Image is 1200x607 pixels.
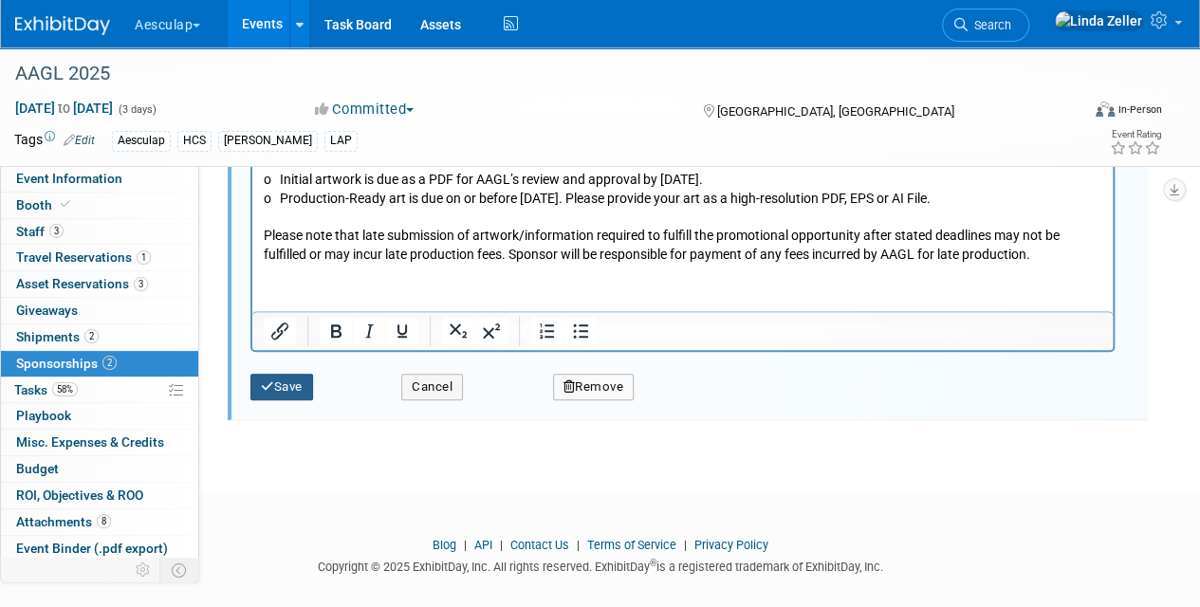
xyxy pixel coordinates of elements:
[308,100,421,120] button: Committed
[1,536,198,561] a: Event Binder (.pdf export)
[1,430,198,455] a: Misc. Expenses & Credits
[716,104,953,119] span: [GEOGRAPHIC_DATA], [GEOGRAPHIC_DATA]
[475,318,508,344] button: Superscript
[14,100,114,117] span: [DATE] [DATE]
[55,101,73,116] span: to
[1054,10,1143,31] img: Linda Zeller
[1,219,198,245] a: Staff3
[16,461,59,476] span: Budget
[16,487,143,503] span: ROI, Objectives & ROO
[968,18,1011,32] span: Search
[52,382,78,396] span: 58%
[433,538,456,552] a: Blog
[1,324,198,350] a: Shipments2
[15,16,110,35] img: ExhibitDay
[127,558,160,582] td: Personalize Event Tab Strip
[1,298,198,323] a: Giveaways
[572,538,584,552] span: |
[679,538,692,552] span: |
[1110,130,1161,139] div: Event Rating
[531,318,563,344] button: Numbered list
[1,509,198,535] a: Attachments8
[16,276,148,291] span: Asset Reservations
[1,245,198,270] a: Travel Reservations1
[1096,101,1115,117] img: Format-Inperson.png
[16,408,71,423] span: Playbook
[1,166,198,192] a: Event Information
[16,514,111,529] span: Attachments
[252,89,1113,311] iframe: Rich Text Area
[61,199,70,210] i: Booth reservation complete
[134,277,148,291] span: 3
[16,356,117,371] span: Sponsorships
[587,538,676,552] a: Terms of Service
[1,377,198,403] a: Tasks58%
[1,403,198,429] a: Playbook
[324,131,358,151] div: LAP
[16,224,64,239] span: Staff
[9,57,1064,91] div: AAGL 2025
[1,271,198,297] a: Asset Reservations3
[97,514,111,528] span: 8
[112,131,171,151] div: Aesculap
[14,382,78,397] span: Tasks
[102,356,117,370] span: 2
[64,134,95,147] a: Edit
[564,318,597,344] button: Bullet list
[510,538,569,552] a: Contact Us
[49,224,64,238] span: 3
[495,538,508,552] span: |
[694,538,768,552] a: Privacy Policy
[16,541,168,556] span: Event Binder (.pdf export)
[16,171,122,186] span: Event Information
[16,249,151,265] span: Travel Reservations
[1,193,198,218] a: Booth
[1,456,198,482] a: Budget
[137,250,151,265] span: 1
[442,318,474,344] button: Subscript
[320,318,352,344] button: Bold
[386,318,418,344] button: Underline
[553,374,635,400] button: Remove
[84,329,99,343] span: 2
[459,538,471,552] span: |
[16,329,99,344] span: Shipments
[1,351,198,377] a: Sponsorships2
[353,318,385,344] button: Italic
[160,558,199,582] td: Toggle Event Tabs
[177,131,212,151] div: HCS
[16,434,164,450] span: Misc. Expenses & Credits
[14,130,95,152] td: Tags
[117,103,157,116] span: (3 days)
[16,197,74,212] span: Booth
[218,131,318,151] div: [PERSON_NAME]
[942,9,1029,42] a: Search
[250,374,313,400] button: Save
[994,99,1162,127] div: Event Format
[474,538,492,552] a: API
[16,303,78,318] span: Giveaways
[264,318,296,344] button: Insert/edit link
[650,558,656,568] sup: ®
[1117,102,1162,117] div: In-Person
[401,374,463,400] button: Cancel
[1,483,198,508] a: ROI, Objectives & ROO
